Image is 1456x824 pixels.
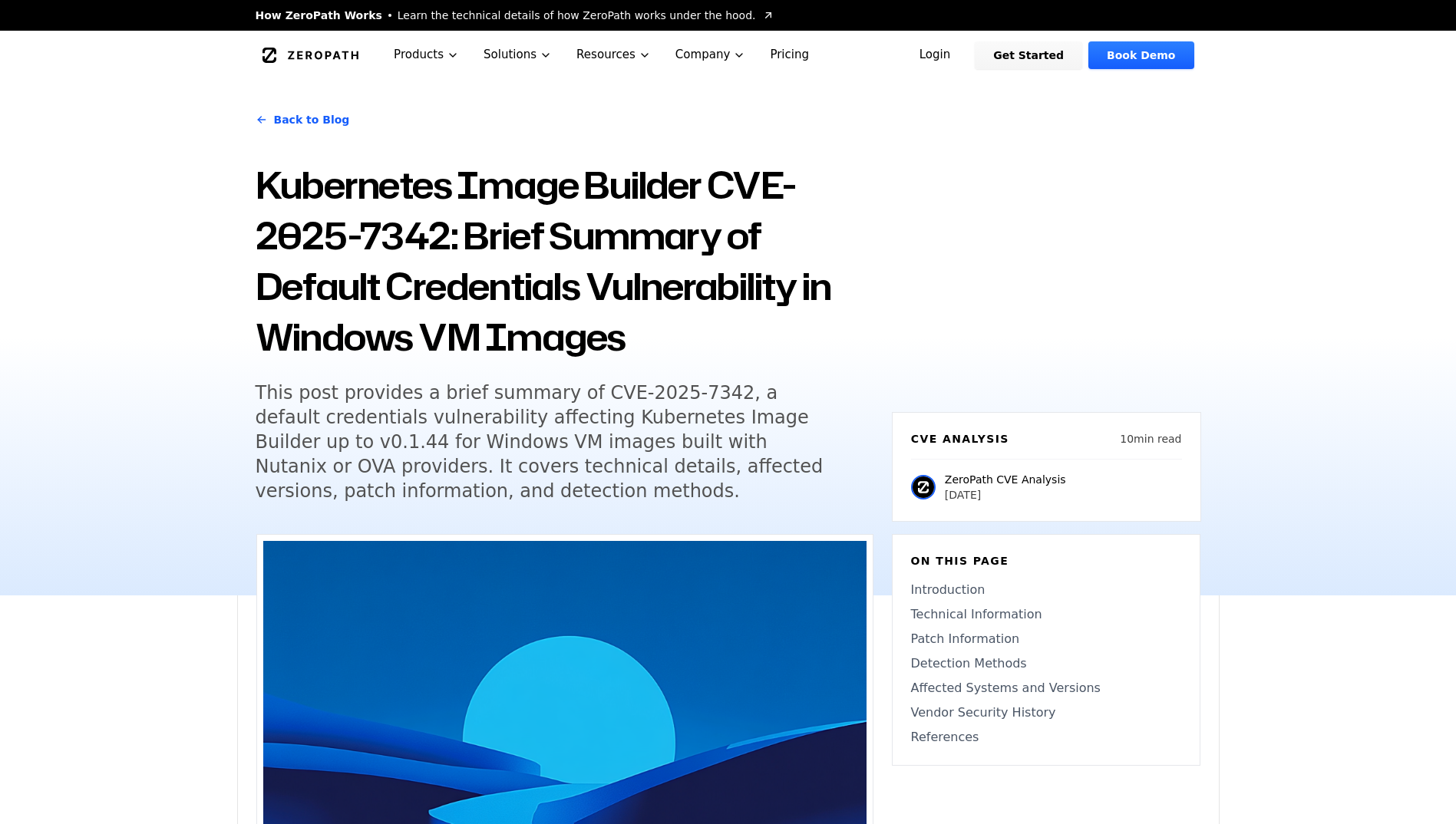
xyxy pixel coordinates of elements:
a: Back to Blog [256,98,350,141]
img: ZeroPath CVE Analysis [911,475,936,499]
a: Get Started [975,41,1082,69]
a: Technical Information [911,605,1181,624]
button: Resources [564,31,663,79]
a: Vendor Security History [911,704,1181,722]
a: Book Demo [1088,41,1194,69]
button: Solutions [471,31,564,79]
span: How ZeroPath Works [256,8,382,23]
a: References [911,728,1181,747]
p: ZeroPath CVE Analysis [945,472,1066,487]
a: Introduction [911,581,1181,599]
button: Company [663,31,758,79]
h1: Kubernetes Image Builder CVE-2025-7342: Brief Summary of Default Credentials Vulnerability in Win... [256,160,873,362]
h6: On this page [911,553,1181,569]
h5: This post provides a brief summary of CVE-2025-7342, a default credentials vulnerability affectin... [256,381,845,503]
span: Learn the technical details of how ZeroPath works under the hood. [398,8,756,23]
a: Login [901,41,969,69]
a: Affected Systems and Versions [911,679,1181,697]
h6: CVE Analysis [911,431,1009,447]
a: How ZeroPath WorksLearn the technical details of how ZeroPath works under the hood. [256,8,774,23]
nav: Global [237,31,1220,79]
p: [DATE] [945,487,1066,503]
button: Products [381,31,471,79]
a: Detection Methods [911,654,1181,673]
a: Pricing [758,31,821,79]
p: 10 min read [1120,431,1181,447]
a: Patch Information [911,630,1181,648]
